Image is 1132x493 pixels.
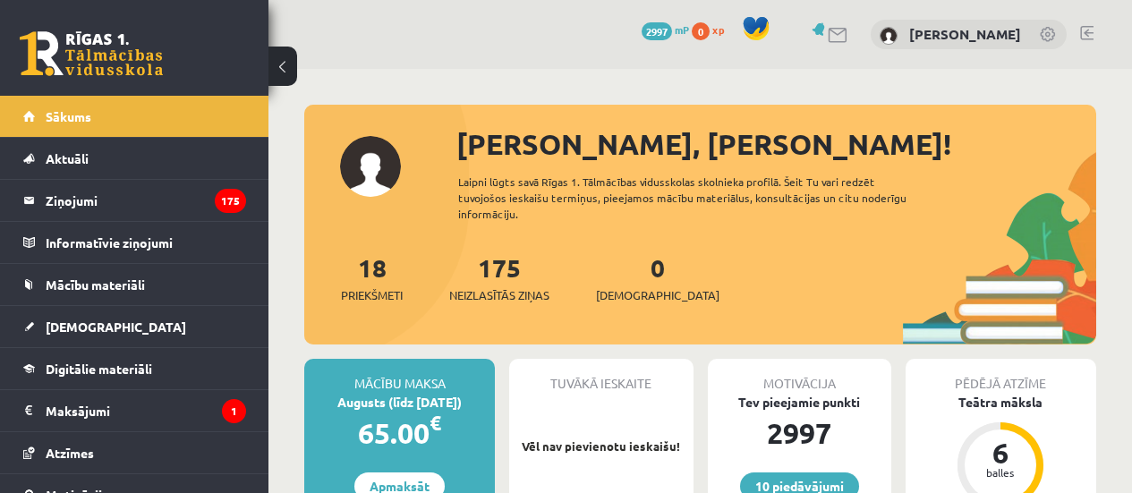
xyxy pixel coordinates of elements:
div: Motivācija [708,359,891,393]
a: Informatīvie ziņojumi [23,222,246,263]
a: [PERSON_NAME] [909,25,1021,43]
div: Tuvākā ieskaite [509,359,693,393]
a: 18Priekšmeti [341,251,403,304]
i: 1 [222,399,246,423]
span: Neizlasītās ziņas [449,286,549,304]
div: 6 [974,438,1027,467]
span: [DEMOGRAPHIC_DATA] [596,286,719,304]
a: Ziņojumi175 [23,180,246,221]
span: Mācību materiāli [46,276,145,293]
div: Pēdējā atzīme [906,359,1096,393]
legend: Informatīvie ziņojumi [46,222,246,263]
a: Atzīmes [23,432,246,473]
span: Priekšmeti [341,286,403,304]
span: € [430,410,441,436]
span: 0 [692,22,710,40]
p: Vēl nav pievienotu ieskaišu! [518,438,684,455]
span: mP [675,22,689,37]
legend: Maksājumi [46,390,246,431]
span: Digitālie materiāli [46,361,152,377]
a: Digitālie materiāli [23,348,246,389]
div: 2997 [708,412,891,455]
legend: Ziņojumi [46,180,246,221]
a: 175Neizlasītās ziņas [449,251,549,304]
div: Laipni lūgts savā Rīgas 1. Tālmācības vidusskolas skolnieka profilā. Šeit Tu vari redzēt tuvojošo... [458,174,933,222]
i: 175 [215,189,246,213]
div: balles [974,467,1027,478]
span: Sākums [46,108,91,124]
img: Roberts Ričards Kazilevičs [880,27,898,45]
span: xp [712,22,724,37]
a: Rīgas 1. Tālmācības vidusskola [20,31,163,76]
div: Augusts (līdz [DATE]) [304,393,495,412]
a: Mācību materiāli [23,264,246,305]
div: Mācību maksa [304,359,495,393]
div: Tev pieejamie punkti [708,393,891,412]
div: [PERSON_NAME], [PERSON_NAME]! [456,123,1096,166]
div: 65.00 [304,412,495,455]
a: 2997 mP [642,22,689,37]
span: Atzīmes [46,445,94,461]
span: [DEMOGRAPHIC_DATA] [46,319,186,335]
a: Sākums [23,96,246,137]
a: Maksājumi1 [23,390,246,431]
a: 0[DEMOGRAPHIC_DATA] [596,251,719,304]
a: [DEMOGRAPHIC_DATA] [23,306,246,347]
span: 2997 [642,22,672,40]
a: 0 xp [692,22,733,37]
span: Aktuāli [46,150,89,166]
a: Aktuāli [23,138,246,179]
div: Teātra māksla [906,393,1096,412]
